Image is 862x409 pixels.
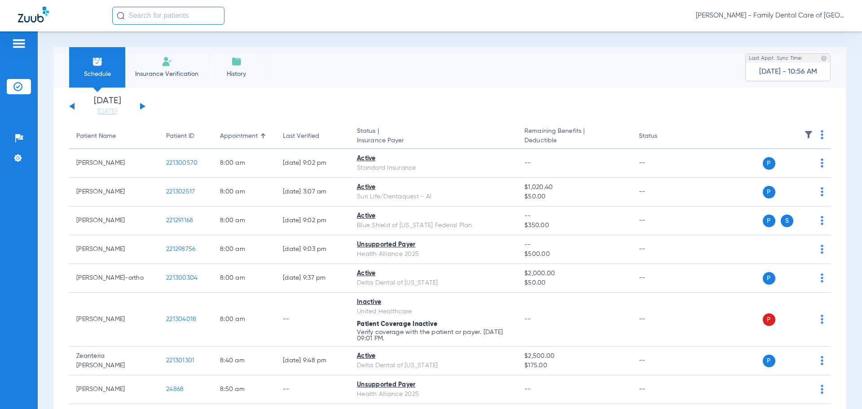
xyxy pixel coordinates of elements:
span: History [215,70,258,79]
td: -- [632,235,692,264]
span: -- [524,316,531,322]
td: [PERSON_NAME] [69,178,159,207]
td: [DATE] 9:48 PM [276,347,350,375]
td: [PERSON_NAME]-ortho [69,264,159,293]
div: Active [357,183,510,192]
span: 221291168 [166,217,193,224]
img: group-dot-blue.svg [821,273,823,282]
img: Manual Insurance Verification [162,56,172,67]
div: Health Alliance 2025 [357,390,510,399]
td: [DATE] 9:02 PM [276,207,350,235]
div: Active [357,269,510,278]
span: -- [524,211,624,221]
div: Delta Dental of [US_STATE] [357,361,510,370]
td: [DATE] 9:03 PM [276,235,350,264]
div: Patient Name [76,132,116,141]
td: -- [632,347,692,375]
span: -- [524,386,531,392]
td: [DATE] 9:37 PM [276,264,350,293]
span: S [781,215,793,227]
div: Standard Insurance [357,163,510,173]
td: Zeanteria [PERSON_NAME] [69,347,159,375]
img: group-dot-blue.svg [821,187,823,196]
li: [DATE] [80,97,134,116]
img: group-dot-blue.svg [821,158,823,167]
td: -- [276,375,350,404]
th: Status | [350,124,517,149]
td: [PERSON_NAME] [69,293,159,347]
td: -- [276,293,350,347]
div: Delta Dental of [US_STATE] [357,278,510,288]
td: -- [632,207,692,235]
span: -- [524,160,531,166]
div: Health Alliance 2025 [357,250,510,259]
img: hamburger-icon [12,38,26,49]
div: Active [357,154,510,163]
a: [DATE] [80,107,134,116]
span: $350.00 [524,221,624,230]
div: Blue Shield of [US_STATE] Federal Plan [357,221,510,230]
img: group-dot-blue.svg [821,356,823,365]
span: $175.00 [524,361,624,370]
img: group-dot-blue.svg [821,385,823,394]
span: P [763,272,775,285]
td: 8:00 AM [213,293,276,347]
td: 8:00 AM [213,207,276,235]
td: 8:00 AM [213,149,276,178]
div: Unsupported Payer [357,240,510,250]
span: 24868 [166,386,184,392]
img: group-dot-blue.svg [821,315,823,324]
td: [DATE] 3:07 AM [276,178,350,207]
span: $2,000.00 [524,269,624,278]
span: 221301301 [166,357,194,364]
span: $50.00 [524,192,624,202]
div: Appointment [220,132,258,141]
td: [PERSON_NAME] [69,375,159,404]
span: Patient Coverage Inactive [357,321,437,327]
span: -- [524,240,624,250]
span: 221302517 [166,189,195,195]
span: $1,020.40 [524,183,624,192]
div: Patient ID [166,132,194,141]
span: Schedule [76,70,119,79]
p: Verify coverage with the patient or payer. [DATE] 09:01 PM. [357,329,510,342]
input: Search for patients [112,7,224,25]
img: Search Icon [117,12,125,20]
td: -- [632,149,692,178]
td: 8:00 AM [213,235,276,264]
img: group-dot-blue.svg [821,130,823,139]
span: P [763,313,775,326]
th: Remaining Benefits | [517,124,631,149]
span: Deductible [524,136,624,145]
span: P [763,355,775,367]
img: group-dot-blue.svg [821,245,823,254]
td: 8:50 AM [213,375,276,404]
span: Insurance Verification [132,70,202,79]
div: Last Verified [283,132,343,141]
img: last sync help info [821,55,827,62]
td: 8:00 AM [213,178,276,207]
span: 221298756 [166,246,195,252]
div: Appointment [220,132,268,141]
td: 8:40 AM [213,347,276,375]
span: [PERSON_NAME] - Family Dental Care of [GEOGRAPHIC_DATA] [696,11,844,20]
div: Active [357,352,510,361]
td: -- [632,375,692,404]
td: [DATE] 9:02 PM [276,149,350,178]
img: Zuub Logo [18,7,49,22]
td: -- [632,178,692,207]
img: group-dot-blue.svg [821,216,823,225]
div: Unsupported Payer [357,380,510,390]
img: Schedule [92,56,103,67]
span: [DATE] - 10:56 AM [759,67,817,76]
span: 221304018 [166,316,196,322]
span: P [763,215,775,227]
td: -- [632,293,692,347]
td: 8:00 AM [213,264,276,293]
th: Status [632,124,692,149]
div: Active [357,211,510,221]
img: filter.svg [804,130,813,139]
td: [PERSON_NAME] [69,207,159,235]
div: Sun Life/Dentaquest - AI [357,192,510,202]
span: 221300570 [166,160,198,166]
